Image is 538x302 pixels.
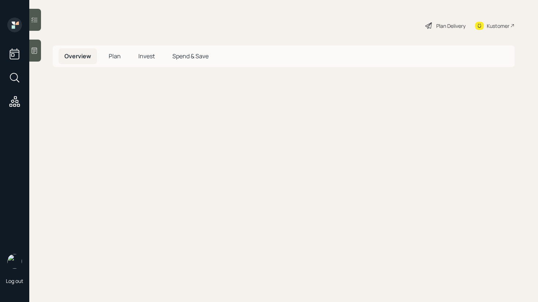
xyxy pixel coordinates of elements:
[6,277,23,284] div: Log out
[64,52,91,60] span: Overview
[7,254,22,269] img: retirable_logo.png
[172,52,209,60] span: Spend & Save
[138,52,155,60] span: Invest
[487,22,509,30] div: Kustomer
[436,22,466,30] div: Plan Delivery
[109,52,121,60] span: Plan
